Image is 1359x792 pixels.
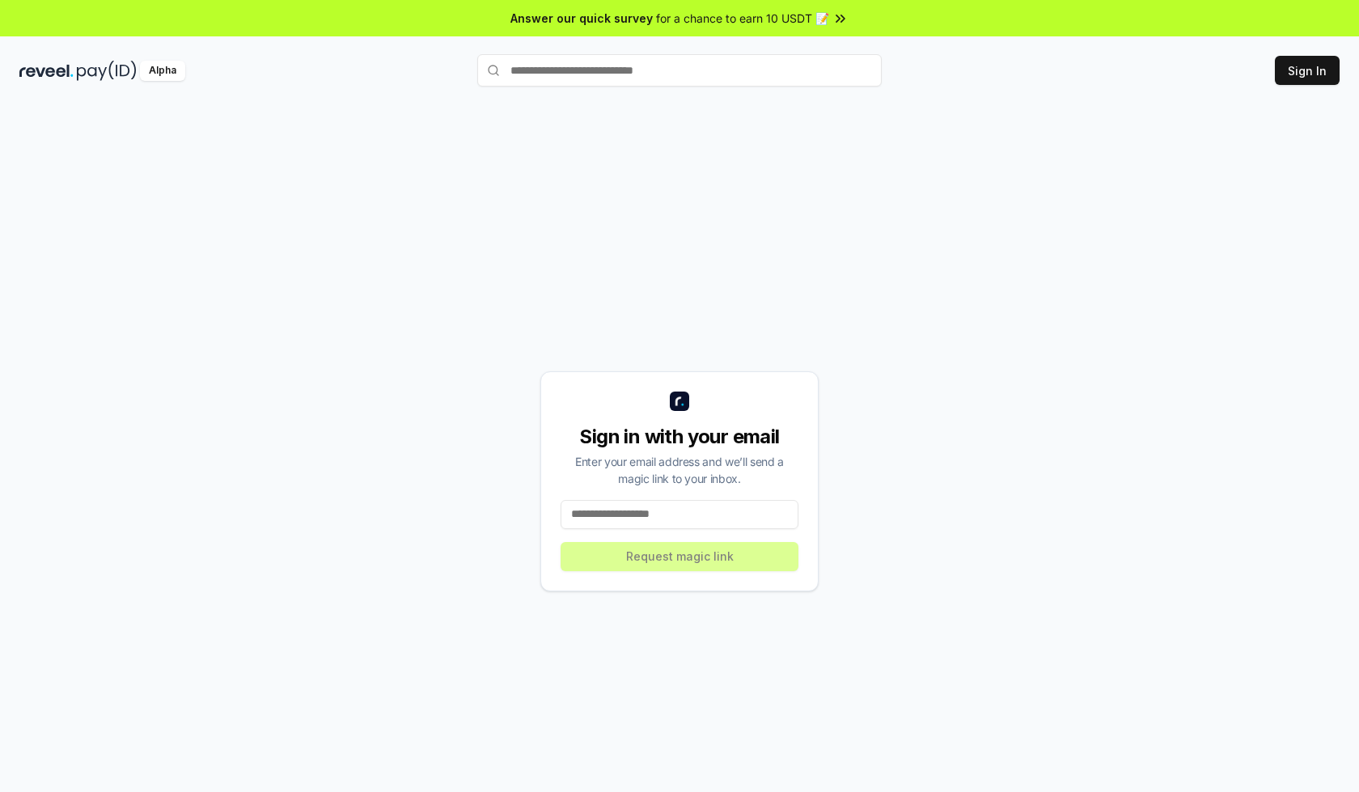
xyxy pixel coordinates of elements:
[1275,56,1340,85] button: Sign In
[140,61,185,81] div: Alpha
[670,392,689,411] img: logo_small
[510,10,653,27] span: Answer our quick survey
[77,61,137,81] img: pay_id
[561,424,798,450] div: Sign in with your email
[656,10,829,27] span: for a chance to earn 10 USDT 📝
[19,61,74,81] img: reveel_dark
[561,453,798,487] div: Enter your email address and we’ll send a magic link to your inbox.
